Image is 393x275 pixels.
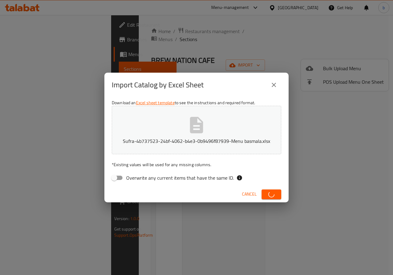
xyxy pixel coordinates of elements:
a: Excel sheet template [136,99,175,107]
p: Sufra-4b737523-24bf-4062-b4e3-0b9496f87939-Menu basmala.xlsx [121,137,272,145]
button: Cancel [239,189,259,200]
svg: If the overwrite option isn't selected, then the items that match an existing ID will be ignored ... [236,175,243,181]
div: Download an to see the instructions and required format. [104,97,289,186]
span: Overwrite any current items that have the same ID. [126,174,234,181]
span: Cancel [242,190,257,198]
h2: Import Catalog by Excel Sheet [112,80,204,90]
p: Existing values will be used for any missing columns. [112,162,281,168]
button: close [267,78,281,92]
button: Sufra-4b737523-24bf-4062-b4e3-0b9496f87939-Menu basmala.xlsx [112,106,281,154]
